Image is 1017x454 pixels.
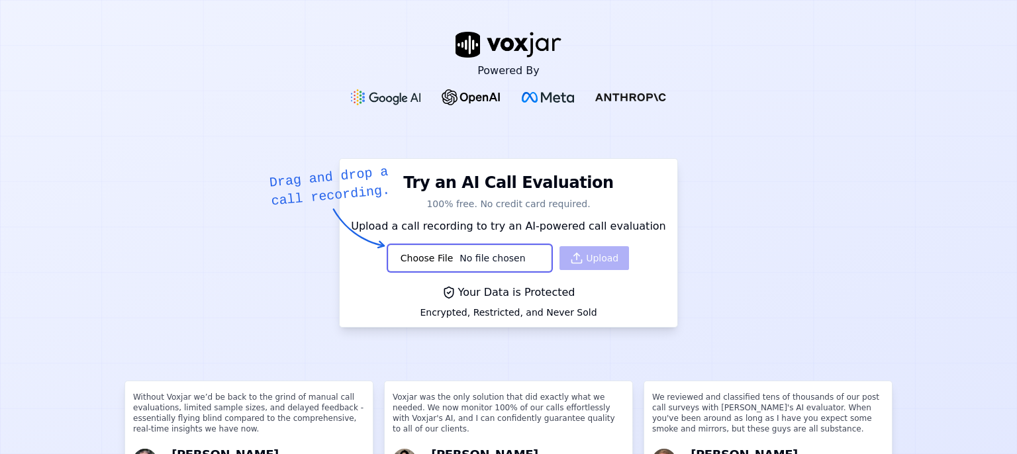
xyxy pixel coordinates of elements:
img: OpenAI Logo [442,89,501,105]
p: 100% free. No credit card required. [348,197,669,210]
img: voxjar logo [456,32,561,58]
img: Meta Logo [522,92,574,103]
div: Your Data is Protected [420,285,597,300]
img: Google gemini Logo [351,89,421,105]
h1: Try an AI Call Evaluation [403,172,613,193]
p: Upload a call recording to try an AI-powered call evaluation [348,218,669,234]
p: Voxjar was the only solution that did exactly what we needed. We now monitor 100% of our calls ef... [393,392,624,445]
p: We reviewed and classified tens of thousands of our post call surveys with [PERSON_NAME]'s AI eva... [652,392,884,445]
p: Without Voxjar we’d be back to the grind of manual call evaluations, limited sample sizes, and de... [133,392,365,445]
div: Encrypted, Restricted, and Never Sold [420,306,597,319]
input: Upload a call recording [387,241,552,275]
p: Powered By [477,63,540,79]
